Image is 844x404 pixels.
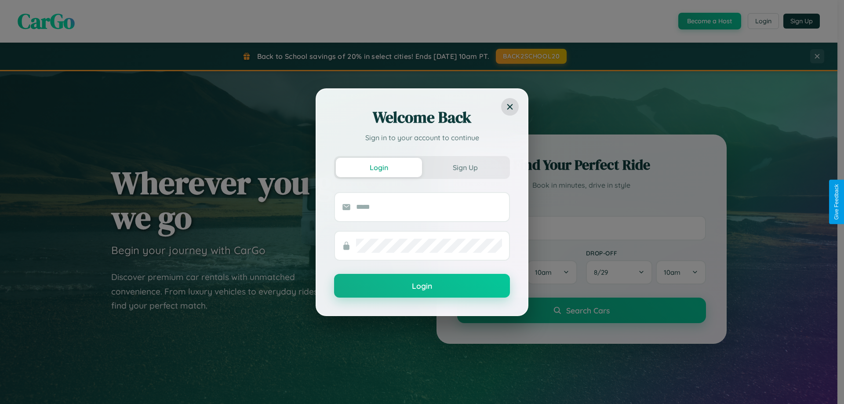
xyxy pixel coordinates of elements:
[334,107,510,128] h2: Welcome Back
[833,184,840,220] div: Give Feedback
[336,158,422,177] button: Login
[422,158,508,177] button: Sign Up
[334,132,510,143] p: Sign in to your account to continue
[334,274,510,298] button: Login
